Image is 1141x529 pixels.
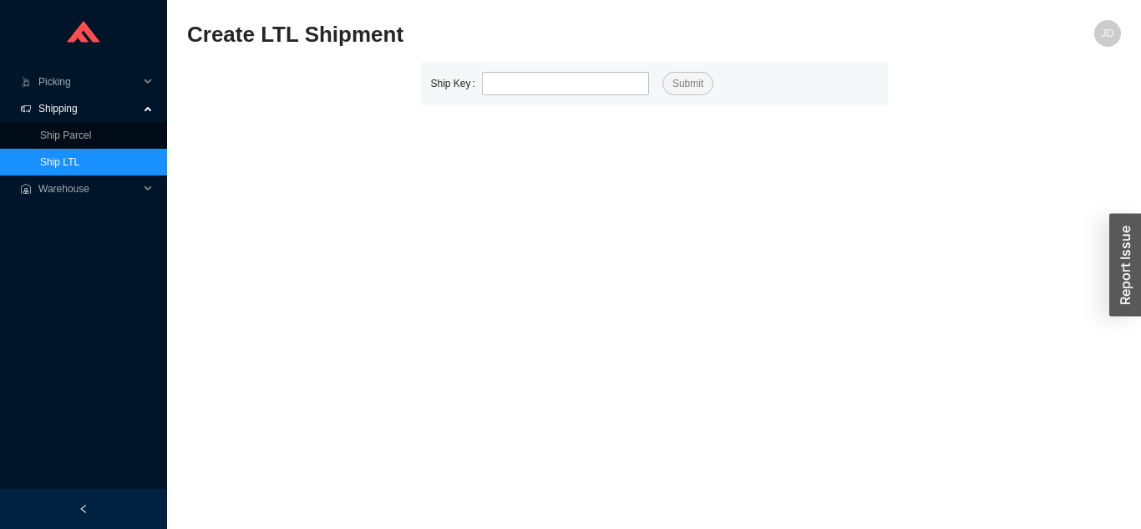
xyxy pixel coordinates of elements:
span: left [79,504,89,514]
span: JD [1102,20,1114,47]
span: Warehouse [38,175,139,202]
span: Shipping [38,95,139,122]
a: Ship Parcel [40,130,91,141]
span: Picking [38,69,139,95]
label: Ship Key [431,72,482,95]
a: Ship LTL [40,156,79,168]
h2: Create LTL Shipment [187,20,888,49]
button: Submit [662,72,713,95]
